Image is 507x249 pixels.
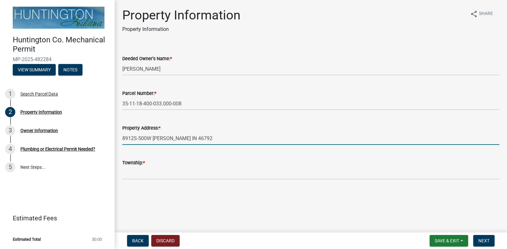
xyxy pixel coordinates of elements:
[470,10,478,18] i: share
[20,128,58,133] div: Owner Information
[151,235,180,246] button: Discard
[58,68,82,73] wm-modal-confirm: Notes
[20,110,62,114] div: Property Information
[479,10,493,18] span: Share
[478,238,489,243] span: Next
[58,64,82,75] button: Notes
[13,56,102,62] span: MP-2025-482284
[435,238,459,243] span: Save & Exit
[5,162,15,172] div: 5
[122,57,172,61] label: Deeded Owner's Name:
[122,8,240,23] h1: Property Information
[13,237,41,241] span: Estimated Total
[5,107,15,117] div: 2
[5,144,15,154] div: 4
[465,8,498,20] button: shareShare
[5,89,15,99] div: 1
[20,147,95,151] div: Plumbing or Electrical Permit Needed?
[13,35,110,54] h4: Huntington Co. Mechanical Permit
[430,235,468,246] button: Save & Exit
[122,161,145,165] label: Township:
[20,92,58,96] div: Search Parcel Data
[92,237,102,241] span: $0.00
[122,91,156,96] label: Parcel Number:
[5,212,104,224] a: Estimated Fees
[122,126,161,131] label: Property Address:
[473,235,495,246] button: Next
[13,68,56,73] wm-modal-confirm: Summary
[13,7,104,29] img: Huntington County, Indiana
[122,25,240,33] p: Property Information
[127,235,149,246] button: Back
[13,64,56,75] button: View Summary
[132,238,144,243] span: Back
[5,125,15,136] div: 3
